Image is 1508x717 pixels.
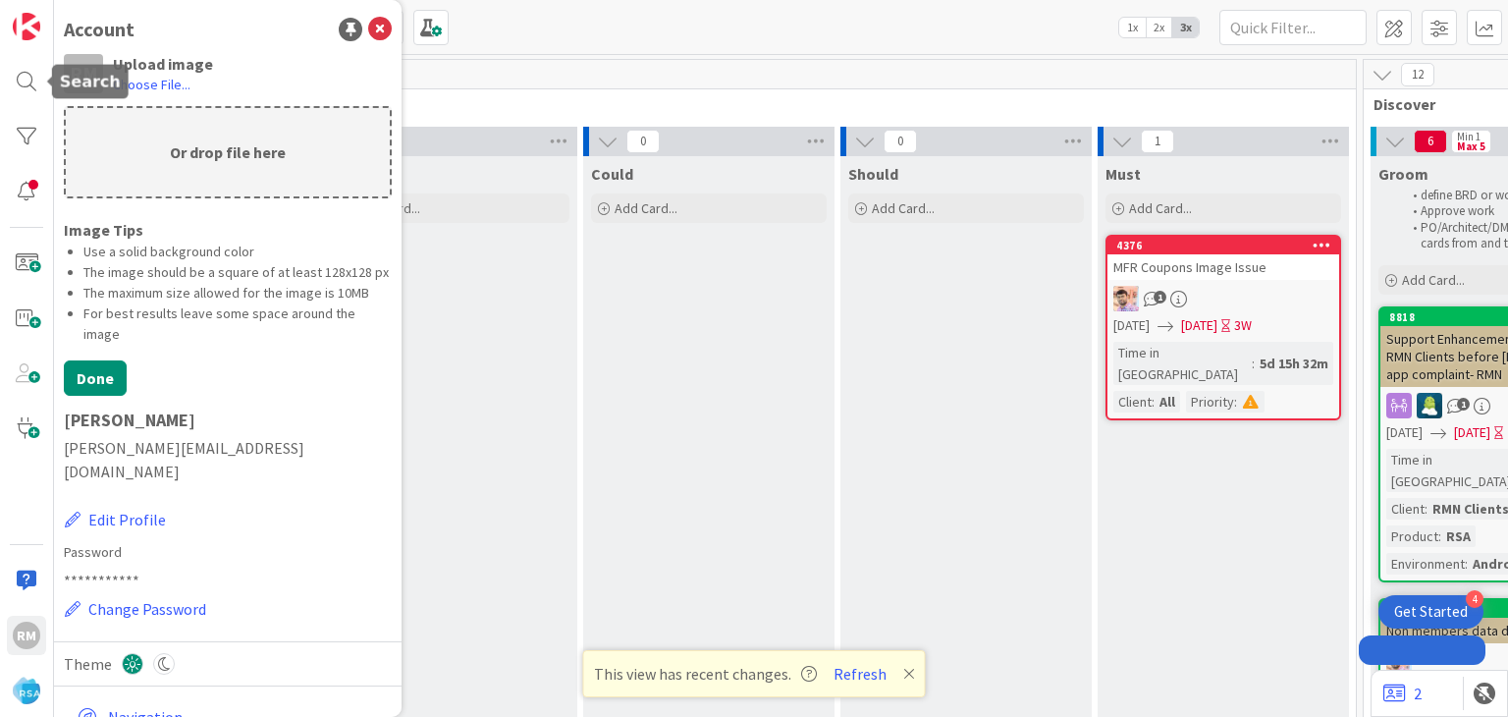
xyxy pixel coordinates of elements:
[1113,342,1252,385] div: Time in [GEOGRAPHIC_DATA]
[1401,63,1434,86] span: 12
[64,436,392,483] span: [PERSON_NAME][EMAIL_ADDRESS][DOMAIN_NAME]
[1386,525,1438,547] div: Product
[1154,291,1166,303] span: 1
[1417,393,1442,418] img: RD
[64,542,392,563] label: Password
[13,13,40,40] img: Visit kanbanzone.com
[884,130,917,153] span: 0
[1141,130,1174,153] span: 1
[13,622,40,649] div: RM
[113,75,190,94] label: Choose File...
[1457,141,1485,151] div: Max 5
[1113,391,1152,413] div: Client
[66,108,390,196] p: Or drop file here
[1383,682,1422,705] a: 2
[1255,353,1333,374] div: 5d 15h 32m
[1186,391,1234,413] div: Priority
[1386,553,1465,575] div: Environment
[1234,391,1237,413] span: :
[1386,422,1423,443] span: [DATE]
[1155,391,1180,413] div: All
[60,73,121,91] h5: Search
[615,199,677,217] span: Add Card...
[1457,132,1481,141] div: Min 1
[1394,602,1468,622] div: Get Started
[1107,254,1339,280] div: MFR Coupons Image Issue
[1152,391,1155,413] span: :
[113,54,392,74] div: Upload image
[1457,398,1470,411] span: 1
[64,360,127,396] button: Done
[1386,498,1425,520] div: Client
[64,15,135,44] div: Account
[64,54,103,93] div: RM
[1425,498,1427,520] span: :
[1105,164,1141,184] span: Must
[64,652,112,676] span: Theme
[83,262,392,283] li: The image should be a square of at least 128x128 px
[626,130,660,153] span: 0
[1181,315,1217,336] span: [DATE]
[1234,315,1252,336] div: 3W
[1441,525,1476,547] div: RSA
[1107,286,1339,311] div: RS
[848,164,898,184] span: Should
[1378,164,1428,184] span: Groom
[1438,525,1441,547] span: :
[827,661,893,687] button: Refresh
[83,242,392,262] li: Use a solid background color
[1113,286,1139,311] img: RS
[64,411,392,430] h1: [PERSON_NAME]
[872,199,935,217] span: Add Card...
[83,303,392,345] li: For best results leave some space around the image
[1146,18,1172,37] span: 2x
[1129,199,1192,217] span: Add Card...
[13,677,40,704] img: avatar
[64,218,392,242] div: Image Tips
[1402,271,1465,289] span: Add Card...
[64,596,207,622] button: Change Password
[83,283,392,303] li: The maximum size allowed for the image is 10MB
[1116,239,1339,252] div: 4376
[1414,130,1447,153] span: 6
[1119,18,1146,37] span: 1x
[1107,237,1339,280] div: 4376MFR Coupons Image Issue
[1465,553,1468,575] span: :
[1252,353,1255,374] span: :
[64,507,167,532] button: Edit Profile
[591,164,633,184] span: Could
[594,662,817,686] span: This view has recent changes.
[1105,235,1341,420] a: 4376MFR Coupons Image IssueRS[DATE][DATE]3WTime in [GEOGRAPHIC_DATA]:5d 15h 32mClient:AllPriority:
[1113,315,1150,336] span: [DATE]
[1172,18,1199,37] span: 3x
[1466,590,1483,608] div: 4
[1107,237,1339,254] div: 4376
[1219,10,1367,45] input: Quick Filter...
[72,94,1331,114] span: Product Backlog
[1454,422,1490,443] span: [DATE]
[1378,595,1483,629] div: Open Get Started checklist, remaining modules: 4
